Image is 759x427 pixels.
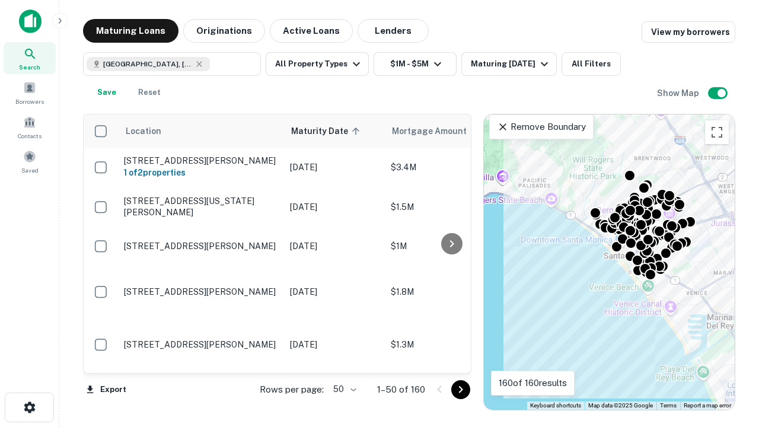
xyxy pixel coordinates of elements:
p: [STREET_ADDRESS][US_STATE][PERSON_NAME] [124,196,278,217]
a: Terms (opens in new tab) [660,402,677,409]
button: Maturing [DATE] [461,52,557,76]
button: Active Loans [270,19,353,43]
img: capitalize-icon.png [19,9,42,33]
h6: 1 of 2 properties [124,166,278,179]
button: Go to next page [451,380,470,399]
p: [STREET_ADDRESS][PERSON_NAME] [124,339,278,350]
button: All Filters [562,52,621,76]
button: All Property Types [266,52,369,76]
p: $1M [391,240,509,253]
iframe: Chat Widget [700,332,759,389]
button: Maturing Loans [83,19,178,43]
h6: Show Map [657,87,701,100]
button: $1M - $5M [374,52,457,76]
div: 0 0 [484,114,735,410]
a: Open this area in Google Maps (opens a new window) [487,394,526,410]
button: Toggle fullscreen view [705,120,729,144]
p: [STREET_ADDRESS][PERSON_NAME] [124,241,278,251]
span: Maturity Date [291,124,363,138]
th: Maturity Date [284,114,385,148]
span: Mortgage Amount [392,124,482,138]
p: [DATE] [290,200,379,213]
p: Remove Boundary [497,120,585,134]
p: $1.5M [391,200,509,213]
p: 1–50 of 160 [377,383,425,397]
span: Location [125,124,161,138]
span: Borrowers [15,97,44,106]
button: Export [83,381,129,399]
p: [DATE] [290,285,379,298]
button: Reset [130,81,168,104]
p: [STREET_ADDRESS][PERSON_NAME] [124,155,278,166]
a: Contacts [4,111,56,143]
p: [STREET_ADDRESS][PERSON_NAME] [124,286,278,297]
button: Keyboard shortcuts [530,401,581,410]
p: 160 of 160 results [499,376,567,390]
div: 50 [329,381,358,398]
p: Rows per page: [260,383,324,397]
span: [GEOGRAPHIC_DATA], [GEOGRAPHIC_DATA], [GEOGRAPHIC_DATA] [103,59,192,69]
img: Google [487,394,526,410]
th: Location [118,114,284,148]
p: [DATE] [290,161,379,174]
button: Lenders [358,19,429,43]
p: $1.8M [391,285,509,298]
span: Search [19,62,40,72]
span: Map data ©2025 Google [588,402,653,409]
a: Borrowers [4,77,56,109]
button: Save your search to get updates of matches that match your search criteria. [88,81,126,104]
div: Maturing [DATE] [471,57,551,71]
p: $1.3M [391,338,509,351]
a: Saved [4,145,56,177]
button: Originations [183,19,265,43]
span: Contacts [18,131,42,141]
th: Mortgage Amount [385,114,515,148]
span: Saved [21,165,39,175]
p: [DATE] [290,240,379,253]
p: $3.4M [391,161,509,174]
a: Report a map error [684,402,731,409]
a: View my borrowers [642,21,735,43]
p: [DATE] [290,338,379,351]
a: Search [4,42,56,74]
